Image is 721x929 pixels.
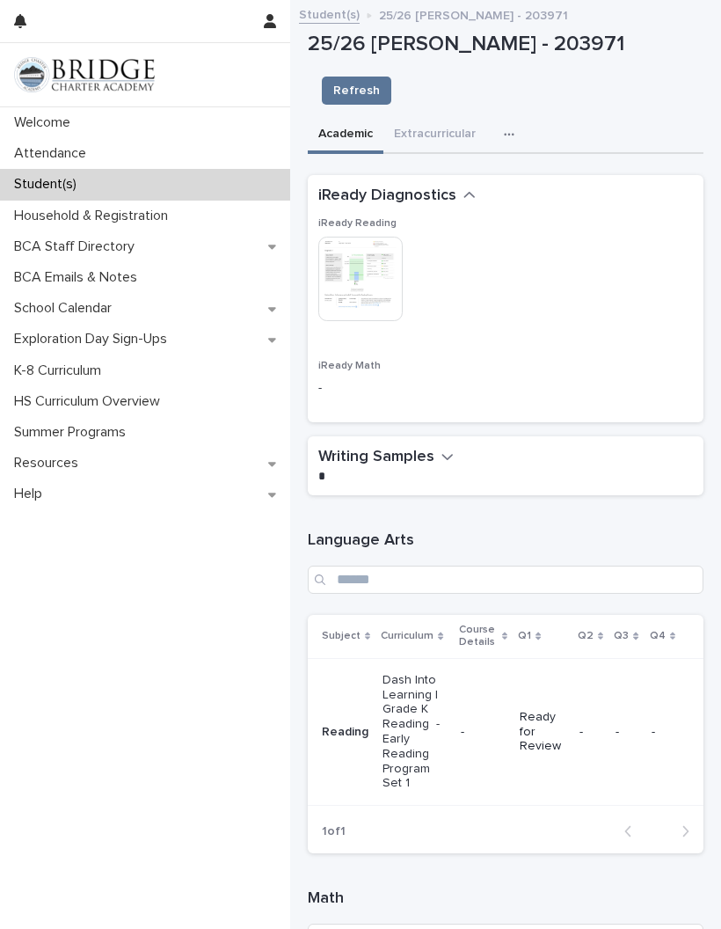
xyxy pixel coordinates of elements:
[308,530,703,552] h1: Language Arts
[7,424,140,441] p: Summer Programs
[657,823,703,839] button: Next
[578,626,594,646] p: Q2
[308,117,383,154] button: Academic
[614,626,629,646] p: Q3
[318,186,476,207] button: iReady Diagnostics
[383,117,486,154] button: Extracurricular
[7,176,91,193] p: Student(s)
[7,145,100,162] p: Attendance
[7,300,126,317] p: School Calendar
[382,673,447,791] p: Dash Into Learning | Grade K Reading - Early Reading Program Set 1
[318,186,456,207] h2: iReady Diagnostics
[322,77,391,105] button: Refresh
[461,725,506,740] p: -
[615,725,637,740] p: -
[650,626,666,646] p: Q4
[308,810,360,853] p: 1 of 1
[7,455,92,472] p: Resources
[520,710,565,754] p: Ready for Review
[318,447,454,468] button: Writing Samples
[299,4,360,24] a: Student(s)
[318,361,381,371] span: iReady Math
[7,238,149,255] p: BCA Staff Directory
[7,208,182,224] p: Household & Registration
[308,889,703,910] h1: Math
[7,114,84,131] p: Welcome
[318,218,397,229] span: iReady Reading
[308,32,703,57] p: 25/26 [PERSON_NAME] - 203971
[7,269,151,286] p: BCA Emails & Notes
[7,393,174,410] p: HS Curriculum Overview
[318,379,693,398] p: -
[379,4,568,24] p: 25/26 [PERSON_NAME] - 203971
[381,626,433,646] p: Curriculum
[7,331,181,347] p: Exploration Day Sign-Ups
[610,823,657,839] button: Back
[652,725,675,740] p: -
[322,725,368,740] p: Reading
[308,566,703,594] input: Search
[7,486,56,502] p: Help
[333,82,380,99] span: Refresh
[579,725,601,740] p: -
[518,626,531,646] p: Q1
[322,626,360,646] p: Subject
[318,447,434,468] h2: Writing Samples
[14,57,155,92] img: V1C1m3IdTEidaUdm9Hs0
[308,658,703,805] tr: ReadingDash Into Learning | Grade K Reading - Early Reading Program Set 1-Ready for Review---
[7,362,115,379] p: K-8 Curriculum
[459,620,498,653] p: Course Details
